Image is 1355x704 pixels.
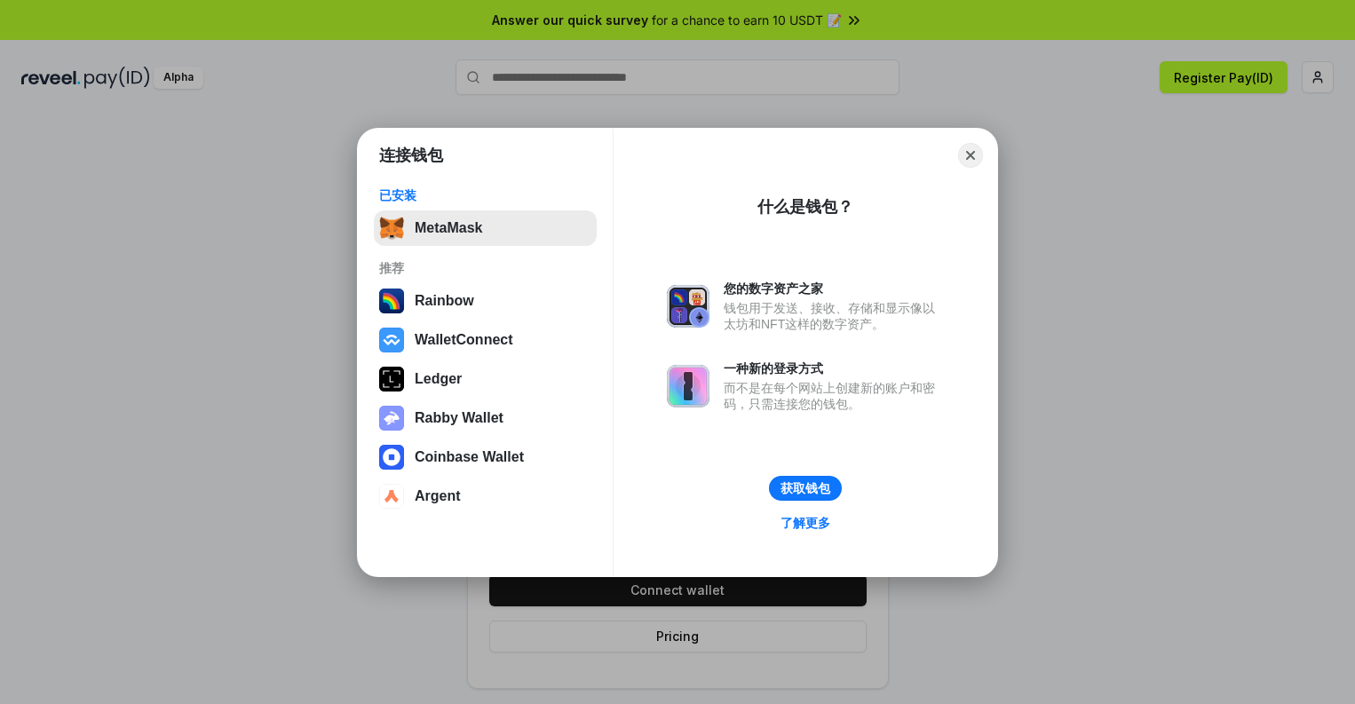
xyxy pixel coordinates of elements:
button: Coinbase Wallet [374,439,597,475]
div: 一种新的登录方式 [724,360,944,376]
img: svg+xml,%3Csvg%20width%3D%2228%22%20height%3D%2228%22%20viewBox%3D%220%200%2028%2028%22%20fill%3D... [379,445,404,470]
button: MetaMask [374,210,597,246]
button: Close [958,143,983,168]
div: 什么是钱包？ [757,196,853,218]
div: 钱包用于发送、接收、存储和显示像以太坊和NFT这样的数字资产。 [724,300,944,332]
button: Argent [374,479,597,514]
div: 推荐 [379,260,591,276]
button: Ledger [374,361,597,397]
div: Rainbow [415,293,474,309]
img: svg+xml,%3Csvg%20width%3D%22120%22%20height%3D%22120%22%20viewBox%3D%220%200%20120%20120%22%20fil... [379,289,404,313]
div: Argent [415,488,461,504]
div: Coinbase Wallet [415,449,524,465]
div: 而不是在每个网站上创建新的账户和密码，只需连接您的钱包。 [724,380,944,412]
div: WalletConnect [415,332,513,348]
button: Rabby Wallet [374,400,597,436]
img: svg+xml,%3Csvg%20fill%3D%22none%22%20height%3D%2233%22%20viewBox%3D%220%200%2035%2033%22%20width%... [379,216,404,241]
img: svg+xml,%3Csvg%20width%3D%2228%22%20height%3D%2228%22%20viewBox%3D%220%200%2028%2028%22%20fill%3D... [379,328,404,352]
div: Ledger [415,371,462,387]
img: svg+xml,%3Csvg%20width%3D%2228%22%20height%3D%2228%22%20viewBox%3D%220%200%2028%2028%22%20fill%3D... [379,484,404,509]
div: MetaMask [415,220,482,236]
img: svg+xml,%3Csvg%20xmlns%3D%22http%3A%2F%2Fwww.w3.org%2F2000%2Fsvg%22%20fill%3D%22none%22%20viewBox... [667,285,709,328]
button: Rainbow [374,283,597,319]
div: Rabby Wallet [415,410,503,426]
div: 您的数字资产之家 [724,281,944,297]
button: 获取钱包 [769,476,842,501]
h1: 连接钱包 [379,145,443,166]
img: svg+xml,%3Csvg%20xmlns%3D%22http%3A%2F%2Fwww.w3.org%2F2000%2Fsvg%22%20width%3D%2228%22%20height%3... [379,367,404,392]
img: svg+xml,%3Csvg%20xmlns%3D%22http%3A%2F%2Fwww.w3.org%2F2000%2Fsvg%22%20fill%3D%22none%22%20viewBox... [379,406,404,431]
button: WalletConnect [374,322,597,358]
a: 了解更多 [770,511,841,534]
img: svg+xml,%3Csvg%20xmlns%3D%22http%3A%2F%2Fwww.w3.org%2F2000%2Fsvg%22%20fill%3D%22none%22%20viewBox... [667,365,709,407]
div: 获取钱包 [781,480,830,496]
div: 已安装 [379,187,591,203]
div: 了解更多 [781,515,830,531]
